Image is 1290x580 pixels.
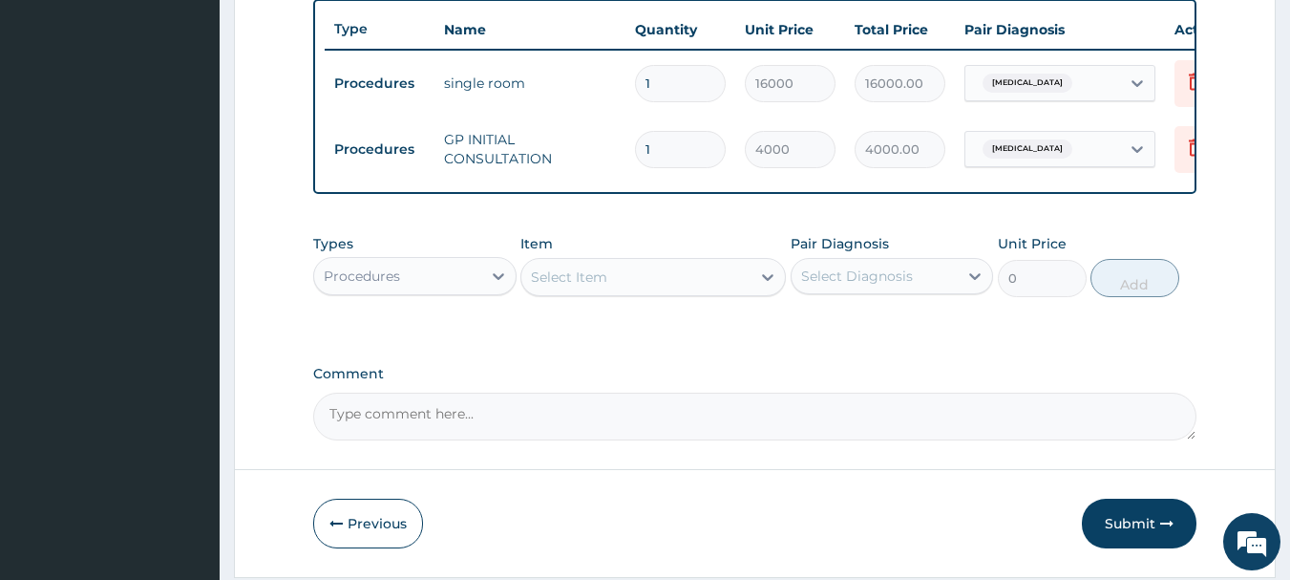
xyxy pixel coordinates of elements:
div: Select Item [531,268,607,287]
img: d_794563401_company_1708531726252_794563401 [35,96,77,143]
th: Actions [1165,11,1260,49]
td: Procedures [325,66,434,101]
div: Chat with us now [99,107,321,132]
th: Unit Price [735,11,845,49]
td: Procedures [325,132,434,167]
td: GP INITIAL CONSULTATION [434,120,625,178]
label: Types [313,236,353,252]
span: We're online! [111,170,264,363]
div: Minimize live chat window [313,10,359,55]
label: Comment [313,366,1197,382]
th: Pair Diagnosis [955,11,1165,49]
label: Item [520,234,553,253]
th: Name [434,11,625,49]
textarea: Type your message and hit 'Enter' [10,381,364,448]
button: Add [1090,259,1179,297]
span: [MEDICAL_DATA] [983,74,1072,93]
th: Quantity [625,11,735,49]
th: Total Price [845,11,955,49]
div: Select Diagnosis [801,267,913,286]
span: [MEDICAL_DATA] [983,140,1072,159]
label: Pair Diagnosis [791,234,889,253]
td: single room [434,64,625,102]
label: Unit Price [998,234,1067,253]
th: Type [325,11,434,47]
button: Previous [313,499,423,548]
button: Submit [1082,499,1196,548]
div: Procedures [324,267,400,286]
